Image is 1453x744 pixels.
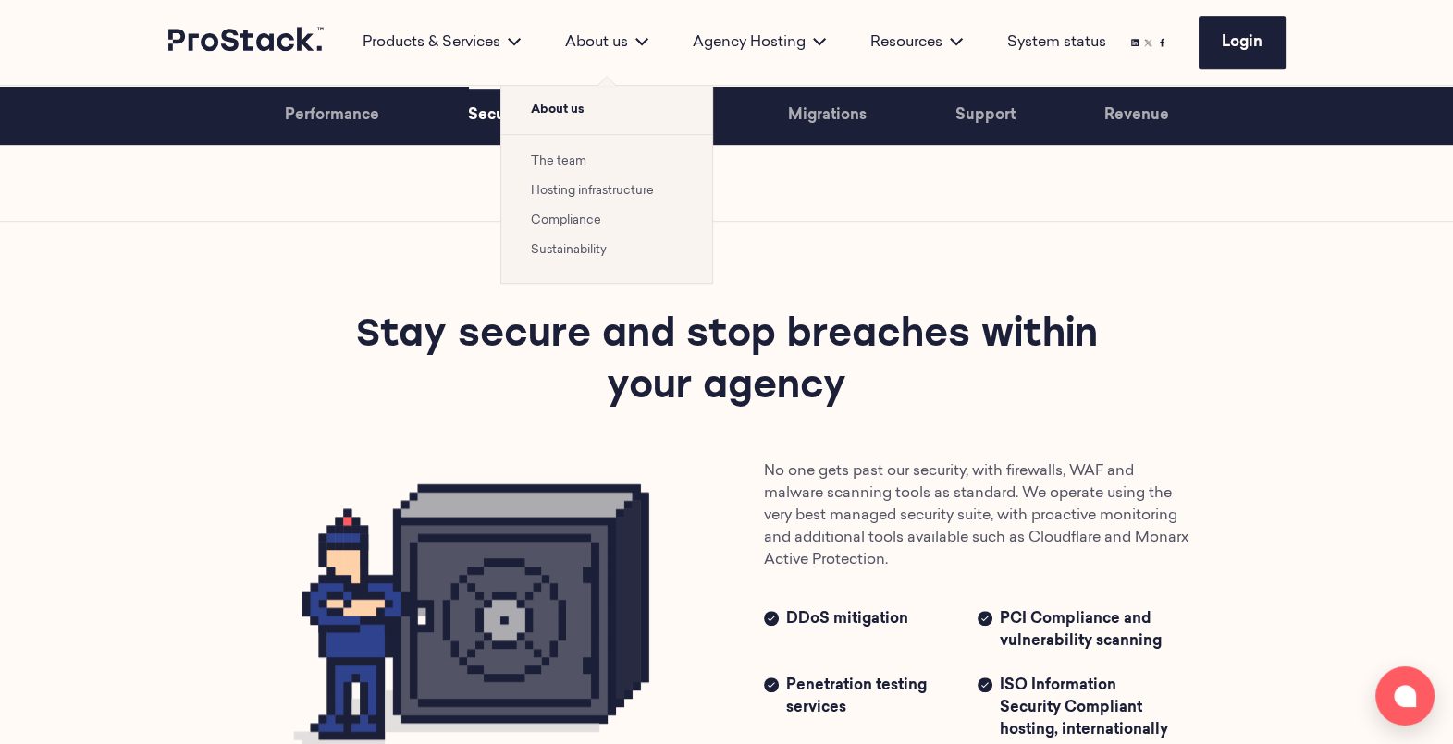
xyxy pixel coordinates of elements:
div: Agency Hosting [671,31,848,54]
a: Hosting infrastructure [531,185,654,197]
a: Login [1199,16,1286,69]
div: Resources [848,31,985,54]
a: Migrations [788,86,867,145]
span: About us [501,86,712,134]
p: No one gets past our security, with firewalls, WAF and malware scanning tools as standard. We ope... [764,460,1193,571]
div: Products & Services [340,31,543,54]
span: Login [1222,35,1262,50]
a: The team [531,155,586,167]
div: About us [543,31,671,54]
span: DDoS mitigation [786,608,956,653]
a: Support [955,86,1016,145]
h2: Stay secure and stop breaches within your agency [325,311,1129,414]
span: Penetration testing services [786,675,956,741]
a: Performance [285,86,379,145]
a: Revenue [1104,86,1169,145]
a: Compliance [531,214,601,226]
a: Prostack logo [168,27,326,58]
a: Security [468,86,529,145]
a: Sustainability [531,244,607,256]
button: Open chat window [1375,666,1435,726]
a: System status [1007,31,1106,54]
span: PCI Compliance and vulnerability scanning [1000,608,1170,653]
